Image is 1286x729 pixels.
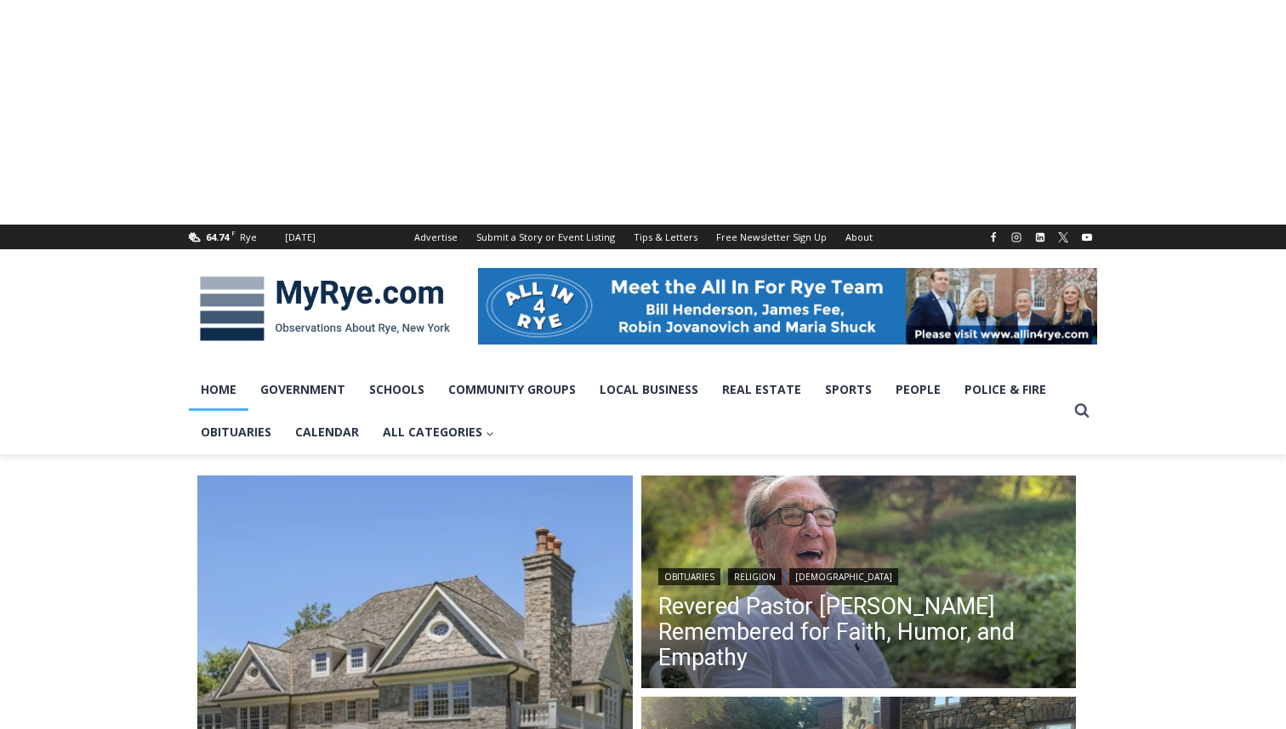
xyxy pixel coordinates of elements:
a: Advertise [405,225,467,249]
div: [DATE] [285,230,316,245]
a: Schools [357,368,436,411]
a: Instagram [1006,227,1027,248]
a: Home [189,368,248,411]
a: Linkedin [1030,227,1050,248]
a: Tips & Letters [624,225,707,249]
div: Rye [240,230,257,245]
div: | | [658,565,1060,585]
a: YouTube [1077,227,1097,248]
a: Obituaries [189,411,283,453]
a: Submit a Story or Event Listing [467,225,624,249]
a: People [884,368,953,411]
a: Sports [813,368,884,411]
a: Real Estate [710,368,813,411]
a: Facebook [983,227,1004,248]
a: X [1053,227,1073,248]
a: Obituaries [658,568,720,585]
a: All Categories [371,411,506,453]
a: Read More Revered Pastor Donald Poole Jr. Remembered for Faith, Humor, and Empathy [641,476,1077,693]
a: Government [248,368,357,411]
nav: Secondary Navigation [405,225,882,249]
a: Local Business [588,368,710,411]
img: Obituary - Donald Poole - 2 [641,476,1077,693]
a: Calendar [283,411,371,453]
img: MyRye.com [189,265,461,353]
span: F [231,228,236,237]
a: [DEMOGRAPHIC_DATA] [789,568,898,585]
a: Free Newsletter Sign Up [707,225,836,249]
a: Community Groups [436,368,588,411]
nav: Primary Navigation [189,368,1067,454]
a: About [836,225,882,249]
button: View Search Form [1067,396,1097,426]
span: 64.74 [206,231,229,243]
img: All in for Rye [478,268,1097,345]
a: Revered Pastor [PERSON_NAME] Remembered for Faith, Humor, and Empathy [658,594,1060,670]
span: All Categories [383,423,494,441]
a: Religion [728,568,782,585]
a: Police & Fire [953,368,1058,411]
